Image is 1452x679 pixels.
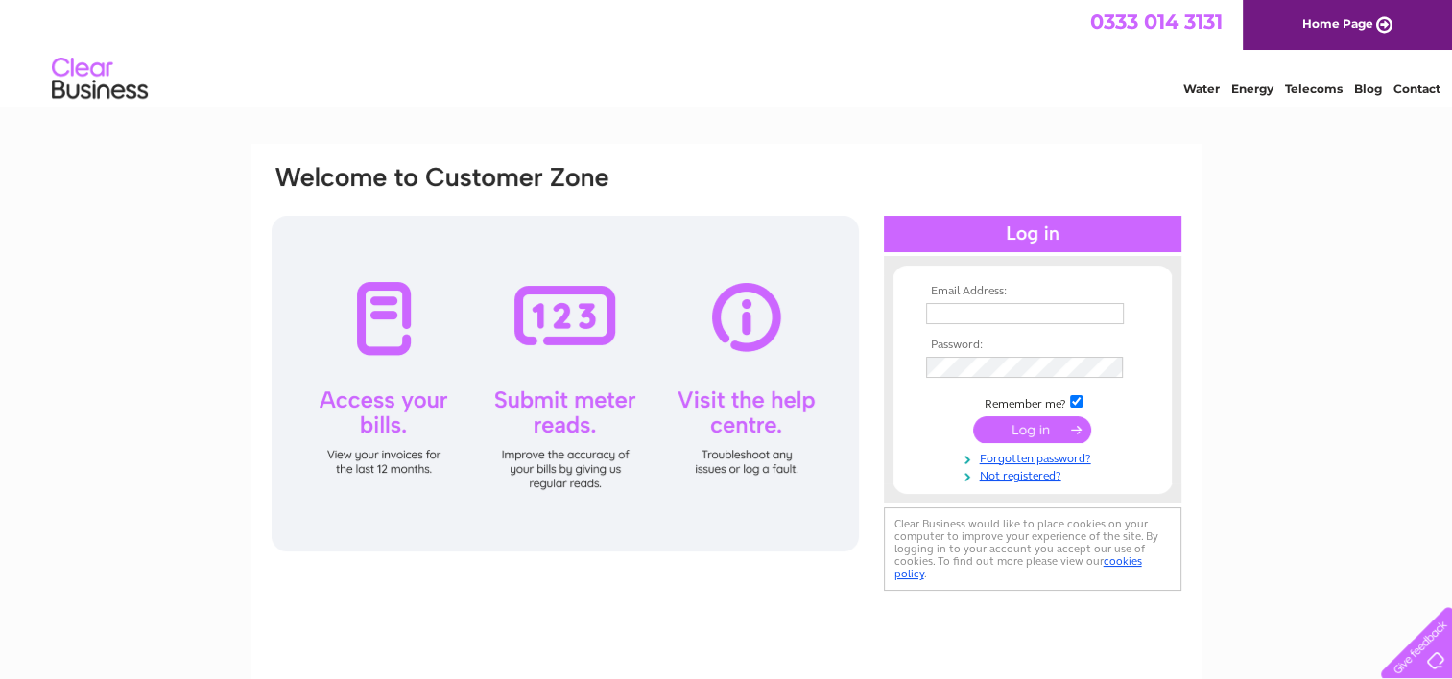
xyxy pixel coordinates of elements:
a: Blog [1354,82,1382,96]
a: Telecoms [1285,82,1343,96]
th: Password: [921,339,1144,352]
th: Email Address: [921,285,1144,298]
a: Forgotten password? [926,448,1144,466]
a: Water [1183,82,1220,96]
td: Remember me? [921,392,1144,411]
a: Energy [1231,82,1273,96]
div: Clear Business would like to place cookies on your computer to improve your experience of the sit... [884,507,1181,591]
a: Contact [1393,82,1440,96]
a: cookies policy [894,554,1142,580]
img: logo.png [51,50,149,108]
a: Not registered? [926,465,1144,483]
a: 0333 014 3131 [1090,10,1223,34]
input: Submit [973,416,1091,443]
div: Clear Business is a trading name of Verastar Limited (registered in [GEOGRAPHIC_DATA] No. 3667643... [274,11,1180,93]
